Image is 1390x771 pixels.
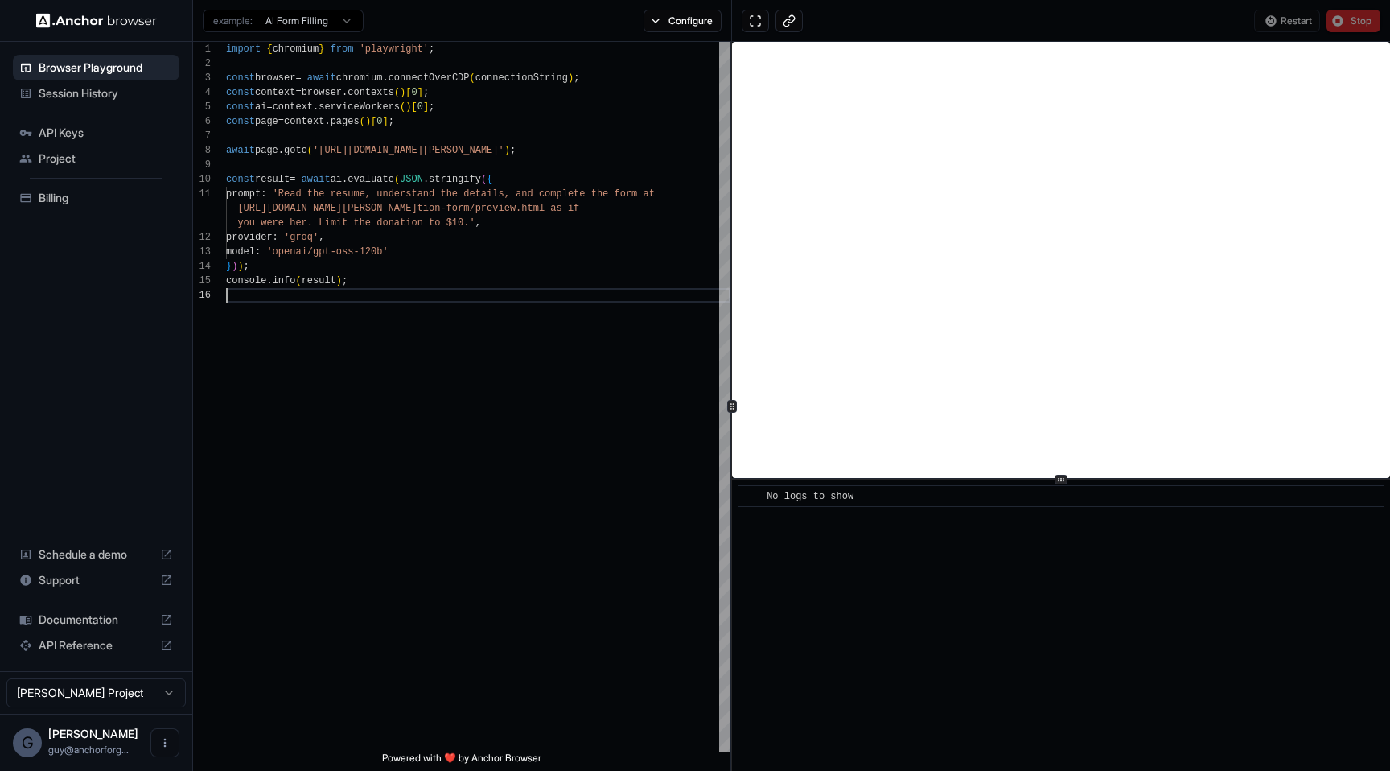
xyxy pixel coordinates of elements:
[313,101,319,113] span: .
[226,101,255,113] span: const
[394,174,400,185] span: (
[266,275,272,287] span: .
[266,43,272,55] span: {
[574,72,579,84] span: ;
[278,116,284,127] span: =
[226,43,261,55] span: import
[261,188,266,200] span: :
[504,145,510,156] span: )
[562,188,655,200] span: lete the form at
[48,744,129,756] span: guy@anchorforge.io
[295,72,301,84] span: =
[13,542,179,567] div: Schedule a demo
[226,145,255,156] span: await
[307,72,336,84] span: await
[295,87,301,98] span: =
[193,158,211,172] div: 9
[767,491,853,502] span: No logs to show
[13,185,179,211] div: Billing
[342,174,347,185] span: .
[193,100,211,114] div: 5
[487,174,492,185] span: {
[226,188,261,200] span: prompt
[213,14,253,27] span: example:
[39,572,154,588] span: Support
[319,232,324,243] span: ,
[193,274,211,288] div: 15
[193,259,211,274] div: 14
[644,10,722,32] button: Configure
[319,43,324,55] span: }
[36,13,157,28] img: Anchor Logo
[273,232,278,243] span: :
[193,288,211,303] div: 16
[273,275,296,287] span: info
[193,172,211,187] div: 10
[302,174,331,185] span: await
[336,275,342,287] span: )
[193,42,211,56] div: 1
[360,43,429,55] span: 'playwright'
[417,87,423,98] span: ]
[307,145,313,156] span: (
[273,43,319,55] span: chromium
[193,245,211,259] div: 13
[568,72,574,84] span: )
[255,87,295,98] span: context
[400,174,423,185] span: JSON
[746,489,755,505] span: ​
[244,261,249,272] span: ;
[475,72,568,84] span: connectionString
[423,87,429,98] span: ;
[347,87,394,98] span: contexts
[365,116,371,127] span: )
[39,190,173,206] span: Billing
[429,174,481,185] span: stringify
[226,116,255,127] span: const
[342,87,347,98] span: .
[39,150,173,167] span: Project
[226,261,232,272] span: }
[150,728,179,757] button: Open menu
[376,116,382,127] span: 0
[429,101,434,113] span: ;
[226,87,255,98] span: const
[423,174,429,185] span: .
[389,116,394,127] span: ;
[237,261,243,272] span: )
[302,275,336,287] span: result
[417,101,423,113] span: 0
[193,56,211,71] div: 2
[255,246,261,258] span: :
[193,143,211,158] div: 8
[360,116,365,127] span: (
[13,633,179,658] div: API Reference
[423,101,429,113] span: ]
[226,72,255,84] span: const
[266,101,272,113] span: =
[232,261,237,272] span: )
[39,546,154,563] span: Schedule a demo
[400,87,405,98] span: )
[226,275,266,287] span: console
[193,85,211,100] div: 4
[39,612,154,628] span: Documentation
[331,174,342,185] span: ai
[39,60,173,76] span: Browser Playground
[290,174,295,185] span: =
[13,567,179,593] div: Support
[193,114,211,129] div: 6
[405,87,411,98] span: [
[255,145,278,156] span: page
[470,72,475,84] span: (
[411,87,417,98] span: 0
[13,120,179,146] div: API Keys
[193,187,211,201] div: 11
[39,85,173,101] span: Session History
[429,43,434,55] span: ;
[13,80,179,106] div: Session History
[371,116,376,127] span: [
[382,752,541,771] span: Powered with ❤️ by Anchor Browser
[324,116,330,127] span: .
[266,246,388,258] span: 'openai/gpt-oss-120b'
